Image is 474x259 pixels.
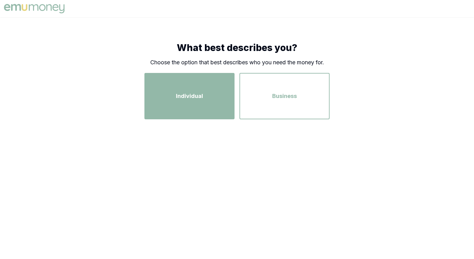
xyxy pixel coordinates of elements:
p: Choose the option that best describes who you need the money for. [144,58,330,67]
span: Business [272,92,297,100]
a: Individual [144,93,235,99]
a: Business [239,93,330,99]
button: Business [239,73,330,119]
span: Individual [176,92,203,100]
img: Emu Money [2,2,66,15]
button: Individual [144,73,235,119]
h1: What best describes you? [144,42,330,53]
